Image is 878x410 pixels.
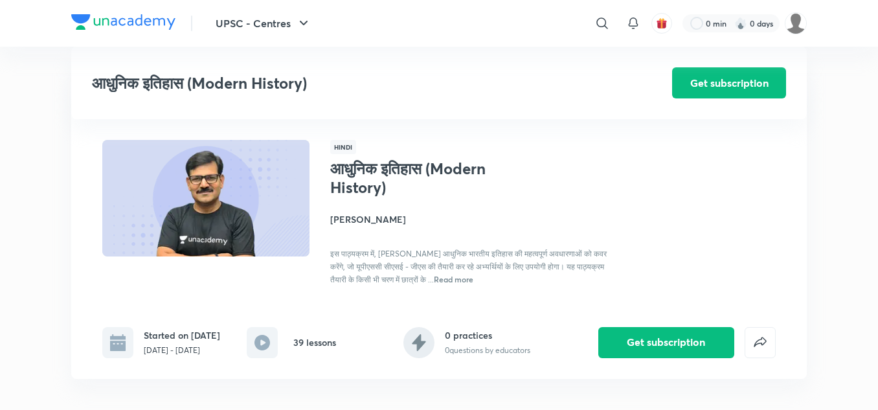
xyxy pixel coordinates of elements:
[445,345,530,356] p: 0 questions by educators
[651,13,672,34] button: avatar
[71,14,175,30] img: Company Logo
[71,14,175,33] a: Company Logo
[672,67,786,98] button: Get subscription
[293,336,336,349] h6: 39 lessons
[734,17,747,30] img: streak
[656,17,668,29] img: avatar
[144,328,220,342] h6: Started on [DATE]
[100,139,311,258] img: Thumbnail
[208,10,319,36] button: UPSC - Centres
[785,12,807,34] img: amit tripathi
[745,327,776,358] button: false
[92,74,599,93] h3: आधुनिक इतिहास (Modern History)
[330,140,356,154] span: Hindi
[445,328,530,342] h6: 0 practices
[330,249,607,284] span: इस पाठ्यक्रम में, [PERSON_NAME] आधुनिक भारतीय इतिहास की महत्वपूर्ण अवधारणाओं को कवर करेंगे, जो यू...
[330,212,620,226] h4: [PERSON_NAME]
[434,274,473,284] span: Read more
[598,327,734,358] button: Get subscription
[144,345,220,356] p: [DATE] - [DATE]
[330,159,542,197] h1: आधुनिक इतिहास (Modern History)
